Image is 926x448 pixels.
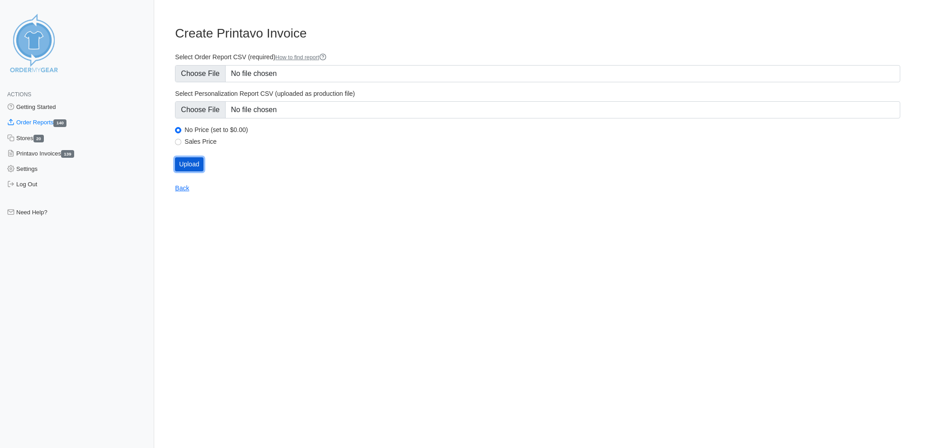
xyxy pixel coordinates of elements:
[175,53,900,61] label: Select Order Report CSV (required)
[275,54,326,61] a: How to find report
[175,90,900,98] label: Select Personalization Report CSV (uploaded as production file)
[53,119,66,127] span: 140
[61,150,74,158] span: 139
[175,157,203,171] input: Upload
[7,91,31,98] span: Actions
[33,135,44,142] span: 20
[184,137,900,146] label: Sales Price
[175,184,189,192] a: Back
[175,26,900,41] h3: Create Printavo Invoice
[184,126,900,134] label: No Price (set to $0.00)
